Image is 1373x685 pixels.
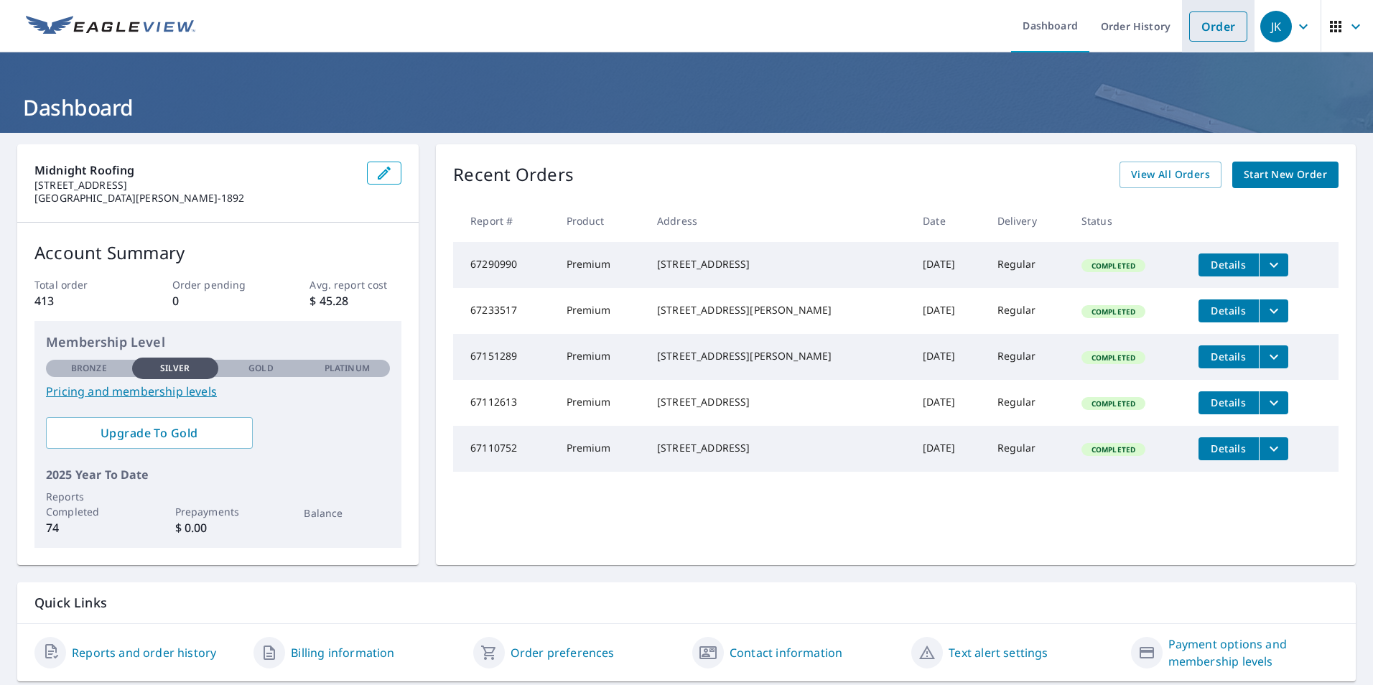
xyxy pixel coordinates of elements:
[46,519,132,536] p: 74
[1199,299,1259,322] button: detailsBtn-67233517
[26,16,195,37] img: EV Logo
[1207,258,1250,271] span: Details
[453,426,554,472] td: 67110752
[986,242,1070,288] td: Regular
[511,644,615,661] a: Order preferences
[949,644,1048,661] a: Text alert settings
[1259,253,1288,276] button: filesDropdownBtn-67290990
[46,417,253,449] a: Upgrade To Gold
[555,288,646,334] td: Premium
[172,292,264,309] p: 0
[34,240,401,266] p: Account Summary
[46,332,390,352] p: Membership Level
[657,395,900,409] div: [STREET_ADDRESS]
[34,179,355,192] p: [STREET_ADDRESS]
[1199,437,1259,460] button: detailsBtn-67110752
[34,292,126,309] p: 413
[453,200,554,242] th: Report #
[986,200,1070,242] th: Delivery
[1259,391,1288,414] button: filesDropdownBtn-67112613
[1083,261,1144,271] span: Completed
[555,380,646,426] td: Premium
[46,489,132,519] p: Reports Completed
[309,277,401,292] p: Avg. report cost
[646,200,911,242] th: Address
[325,362,370,375] p: Platinum
[1189,11,1247,42] a: Order
[175,519,261,536] p: $ 0.00
[172,277,264,292] p: Order pending
[1207,350,1250,363] span: Details
[657,303,900,317] div: [STREET_ADDRESS][PERSON_NAME]
[1083,353,1144,363] span: Completed
[309,292,401,309] p: $ 45.28
[555,334,646,380] td: Premium
[72,644,216,661] a: Reports and order history
[453,288,554,334] td: 67233517
[17,93,1356,122] h1: Dashboard
[911,426,985,472] td: [DATE]
[911,334,985,380] td: [DATE]
[1131,166,1210,184] span: View All Orders
[657,257,900,271] div: [STREET_ADDRESS]
[453,162,574,188] p: Recent Orders
[46,466,390,483] p: 2025 Year To Date
[1244,166,1327,184] span: Start New Order
[1232,162,1339,188] a: Start New Order
[1260,11,1292,42] div: JK
[657,441,900,455] div: [STREET_ADDRESS]
[1083,307,1144,317] span: Completed
[453,334,554,380] td: 67151289
[34,162,355,179] p: Midnight Roofing
[1207,396,1250,409] span: Details
[986,288,1070,334] td: Regular
[1199,391,1259,414] button: detailsBtn-67112613
[1083,444,1144,455] span: Completed
[986,334,1070,380] td: Regular
[555,242,646,288] td: Premium
[911,242,985,288] td: [DATE]
[71,362,107,375] p: Bronze
[1207,304,1250,317] span: Details
[453,242,554,288] td: 67290990
[34,192,355,205] p: [GEOGRAPHIC_DATA][PERSON_NAME]-1892
[1168,635,1339,670] a: Payment options and membership levels
[1199,253,1259,276] button: detailsBtn-67290990
[1083,399,1144,409] span: Completed
[730,644,842,661] a: Contact information
[304,505,390,521] p: Balance
[911,288,985,334] td: [DATE]
[160,362,190,375] p: Silver
[555,426,646,472] td: Premium
[657,349,900,363] div: [STREET_ADDRESS][PERSON_NAME]
[1259,437,1288,460] button: filesDropdownBtn-67110752
[34,277,126,292] p: Total order
[1120,162,1221,188] a: View All Orders
[1199,345,1259,368] button: detailsBtn-67151289
[34,594,1339,612] p: Quick Links
[986,426,1070,472] td: Regular
[555,200,646,242] th: Product
[57,425,241,441] span: Upgrade To Gold
[1207,442,1250,455] span: Details
[1259,345,1288,368] button: filesDropdownBtn-67151289
[291,644,394,661] a: Billing information
[46,383,390,400] a: Pricing and membership levels
[911,200,985,242] th: Date
[1259,299,1288,322] button: filesDropdownBtn-67233517
[175,504,261,519] p: Prepayments
[453,380,554,426] td: 67112613
[911,380,985,426] td: [DATE]
[248,362,273,375] p: Gold
[986,380,1070,426] td: Regular
[1070,200,1187,242] th: Status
